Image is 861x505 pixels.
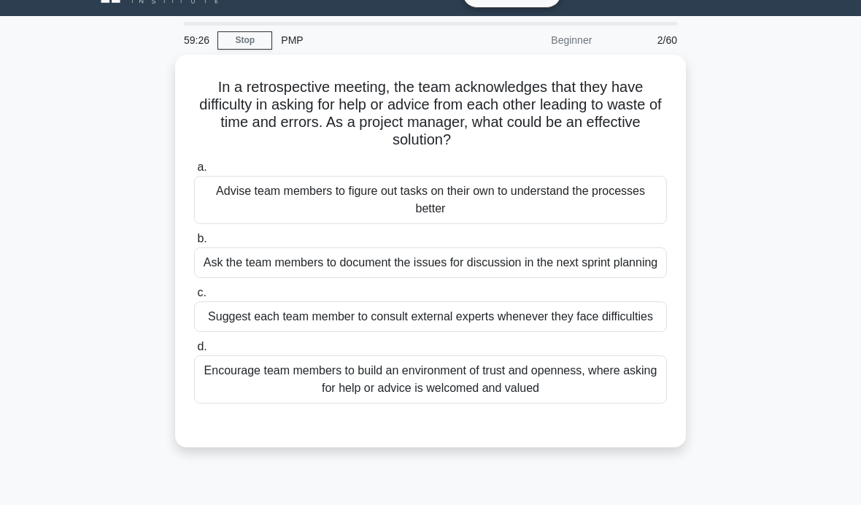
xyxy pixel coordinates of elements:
div: Suggest each team member to consult external experts whenever they face difficulties [194,301,667,332]
div: Ask the team members to document the issues for discussion in the next sprint planning [194,247,667,278]
div: Encourage team members to build an environment of trust and openness, where asking for help or ad... [194,355,667,404]
span: d. [197,340,206,352]
a: Stop [217,31,272,50]
span: b. [197,232,206,244]
div: Beginner [473,26,601,55]
div: Advise team members to figure out tasks on their own to understand the processes better [194,176,667,224]
h5: In a retrospective meeting, the team acknowledges that they have difficulty in asking for help or... [193,78,668,150]
div: PMP [272,26,473,55]
div: 2/60 [601,26,686,55]
span: c. [197,286,206,298]
span: a. [197,161,206,173]
div: 59:26 [175,26,217,55]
